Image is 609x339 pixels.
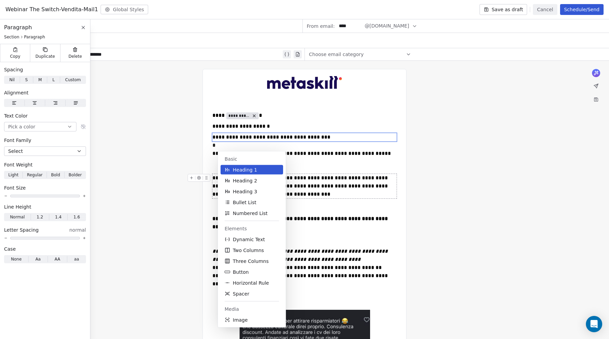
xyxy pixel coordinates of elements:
span: Alignment [4,89,29,96]
span: Basic [225,156,279,162]
span: @[DOMAIN_NAME] [365,22,409,30]
button: Save as draft [480,4,527,15]
span: Button [233,269,249,275]
span: L [52,77,55,83]
span: Paragraph [4,23,32,32]
span: Dynamic Text [233,236,265,243]
span: Numbered List [233,210,267,217]
button: Spacer [221,289,283,299]
span: Heading 3 [233,188,257,195]
span: Bullet List [233,199,256,206]
span: Media [225,306,279,313]
span: Two Columns [233,247,264,254]
span: Text Color [4,112,28,119]
span: 1.4 [55,214,62,220]
div: Open Intercom Messenger [586,316,602,332]
span: normal [69,227,86,233]
button: Pick a color [4,122,76,131]
button: Heading 3 [221,187,283,196]
span: Normal [10,214,24,220]
span: Light [8,172,18,178]
button: Global Styles [101,5,148,14]
button: Numbered List [221,209,283,218]
span: Case [4,246,16,252]
span: Horizontal Rule [233,280,269,286]
button: Bullet List [221,198,283,207]
span: aa [74,256,79,262]
button: Button [221,267,283,277]
span: AA [54,256,60,262]
button: Cancel [533,4,557,15]
span: Custom [65,77,81,83]
button: Two Columns [221,246,283,255]
span: Section [4,34,19,40]
span: Spacer [233,290,249,297]
span: Heading 2 [233,177,257,184]
span: Three Columns [233,258,268,265]
span: M [38,77,42,83]
span: Paragraph [24,34,45,40]
span: Choose email category [309,51,364,58]
button: Image [221,315,283,325]
span: Font Size [4,184,26,191]
button: Three Columns [221,256,283,266]
span: Spacing [4,66,23,73]
span: Delete [69,54,82,59]
span: 1.6 [73,214,80,220]
span: S [25,77,28,83]
span: Bold [51,172,60,178]
span: Duplicate [35,54,55,59]
span: Font Weight [4,161,33,168]
span: None [11,256,21,262]
span: Regular [27,172,42,178]
span: Font Family [4,137,31,144]
span: Copy [10,54,20,59]
button: Heading 1 [221,165,283,175]
span: 1.2 [37,214,43,220]
button: Dynamic Text [221,235,283,244]
span: From email: [307,23,335,30]
span: Image [233,317,248,323]
span: Line Height [4,203,31,210]
button: Horizontal Rule [221,278,283,288]
span: Nil [9,77,15,83]
span: Letter Spacing [4,227,39,233]
span: Webinar The Switch-Vendita-Mail1 [5,5,98,14]
button: Heading 2 [221,176,283,185]
button: Schedule/Send [560,4,604,15]
span: Select [8,148,23,155]
span: Aa [35,256,41,262]
span: Heading 1 [233,166,257,173]
span: Elements [225,225,279,232]
span: Bolder [69,172,82,178]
